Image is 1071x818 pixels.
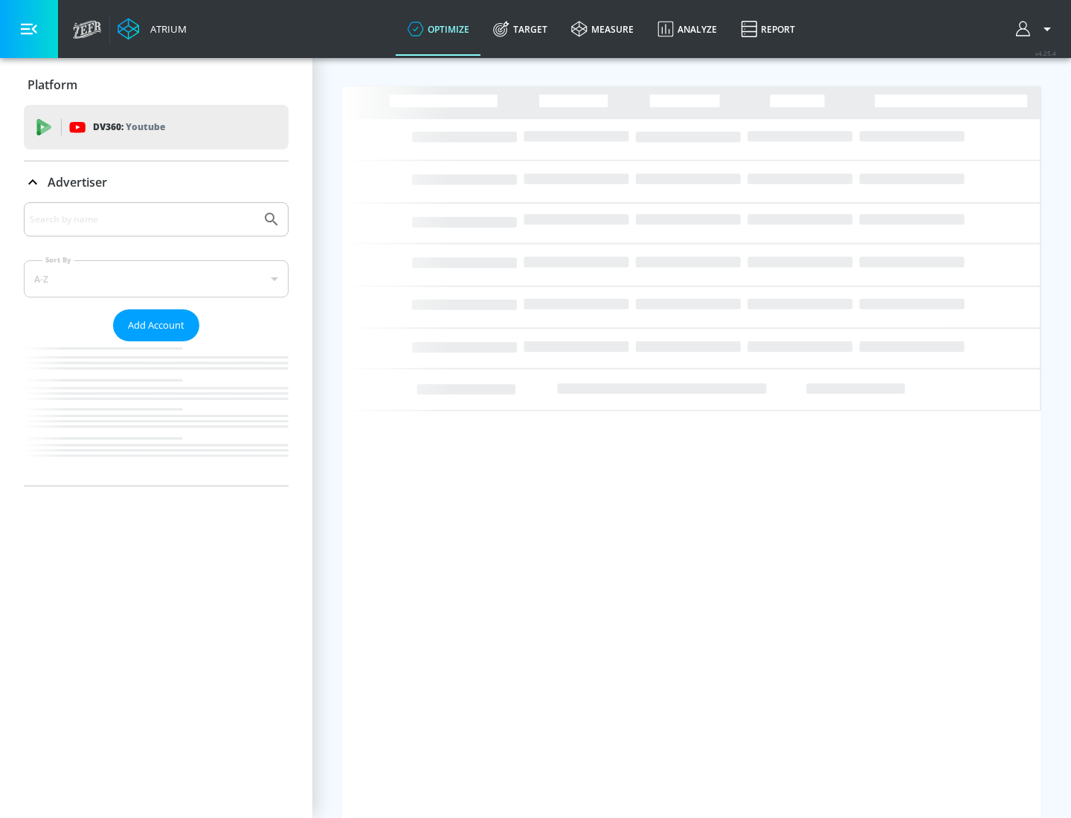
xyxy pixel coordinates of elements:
a: optimize [396,2,481,56]
a: Report [729,2,807,56]
p: DV360: [93,119,165,135]
span: Add Account [128,317,184,334]
input: Search by name [30,210,255,229]
div: Platform [24,64,289,106]
p: Advertiser [48,174,107,190]
a: Target [481,2,559,56]
button: Add Account [113,309,199,341]
p: Platform [28,77,77,93]
span: v 4.25.4 [1035,49,1056,57]
nav: list of Advertiser [24,341,289,486]
a: Atrium [118,18,187,40]
div: Advertiser [24,202,289,486]
div: DV360: Youtube [24,105,289,149]
a: measure [559,2,646,56]
div: Advertiser [24,161,289,203]
div: Atrium [144,22,187,36]
p: Youtube [126,119,165,135]
a: Analyze [646,2,729,56]
label: Sort By [42,255,74,265]
div: A-Z [24,260,289,297]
